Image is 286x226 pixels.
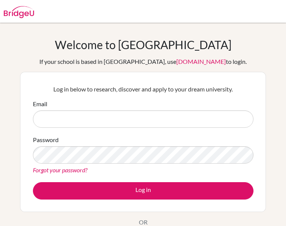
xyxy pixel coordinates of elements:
[33,85,253,94] p: Log in below to research, discover and apply to your dream university.
[176,58,226,65] a: [DOMAIN_NAME]
[55,38,232,51] h1: Welcome to [GEOGRAPHIC_DATA]
[33,166,87,173] a: Forgot your password?
[39,57,247,66] div: If your school is based in [GEOGRAPHIC_DATA], use to login.
[33,182,253,200] button: Log in
[33,99,47,108] label: Email
[33,135,59,144] label: Password
[4,6,34,18] img: Bridge-U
